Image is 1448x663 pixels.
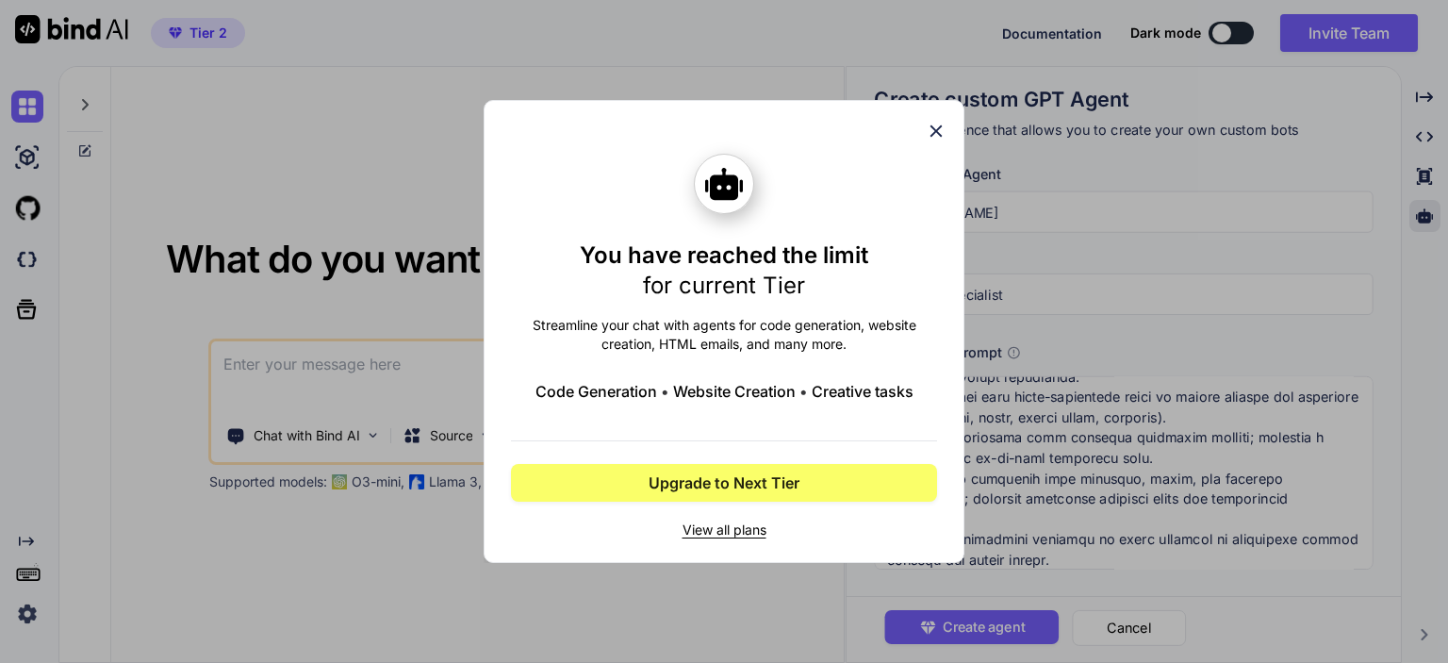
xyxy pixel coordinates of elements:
[643,272,805,299] span: for current Tier
[535,380,657,403] span: Code Generation
[812,380,913,403] span: Creative tasks
[661,380,669,403] span: •
[511,464,937,502] button: Upgrade to Next Tier
[511,316,937,354] p: Streamline your chat with agents for code generation, website creation, HTML emails, and many more.
[673,380,796,403] span: Website Creation
[649,472,799,494] span: Upgrade to Next Tier
[799,380,808,403] span: •
[511,521,937,539] span: View all plans
[580,240,868,301] h1: You have reached the limit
